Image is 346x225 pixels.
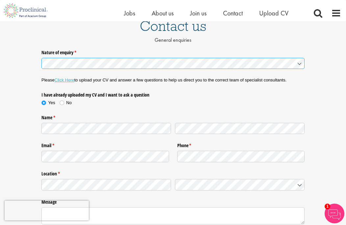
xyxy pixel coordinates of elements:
[124,9,135,17] a: Jobs
[41,179,171,191] input: State / Province / Region
[325,204,344,223] img: Chatbot
[175,123,305,134] input: Last
[41,197,305,205] label: Message
[41,123,171,134] input: First
[41,112,305,121] legend: Name
[48,100,55,105] span: Yes
[5,201,89,220] iframe: reCAPTCHA
[259,9,288,17] a: Upload CV
[55,78,74,82] a: Click Here
[177,140,305,149] label: Phone
[325,204,330,209] span: 1
[223,9,243,17] a: Contact
[41,47,305,56] label: Nature of enquiry
[66,100,72,105] span: No
[41,169,305,177] legend: Location
[41,89,169,98] legend: I have already uploaded my CV and I want to ask a question
[41,140,169,149] label: Email
[41,77,305,83] p: Please to upload your CV and answer a few questions to help us direct you to the correct team of ...
[190,9,207,17] a: Join us
[175,179,305,191] input: Country
[152,9,174,17] a: About us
